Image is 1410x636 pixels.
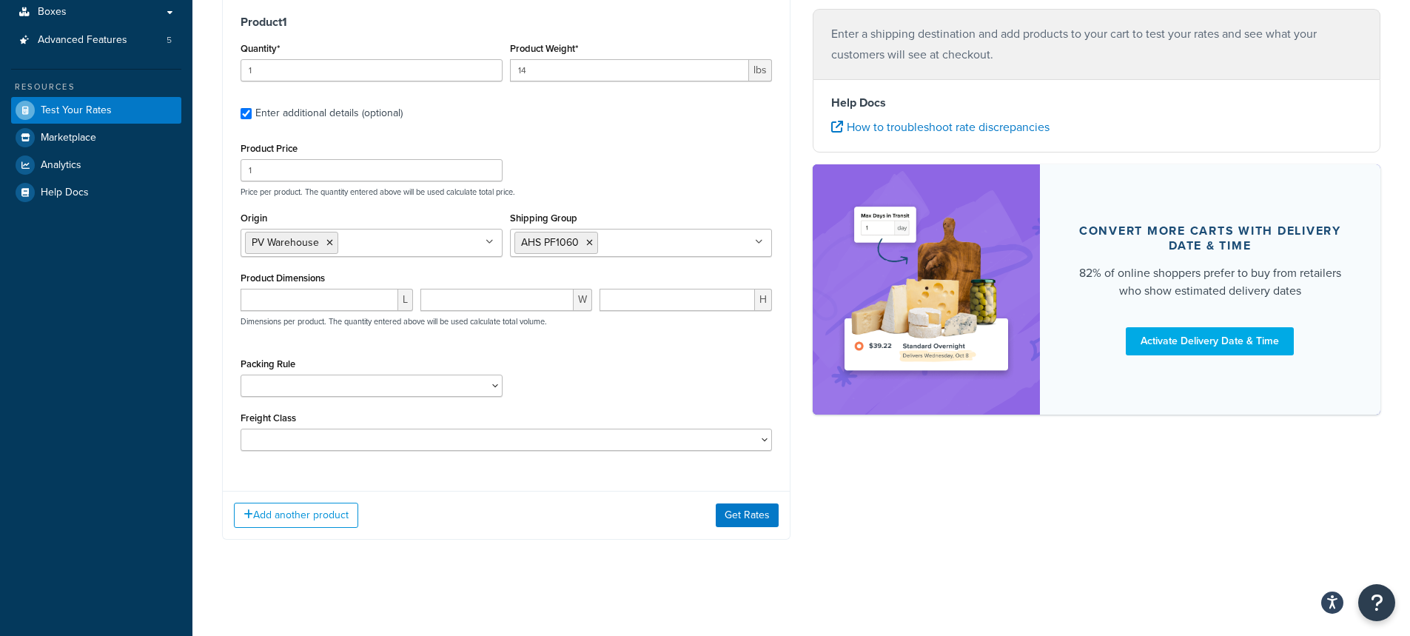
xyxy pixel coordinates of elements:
[241,143,298,154] label: Product Price
[510,43,578,54] label: Product Weight*
[574,289,592,311] span: W
[11,27,181,54] a: Advanced Features5
[11,81,181,93] div: Resources
[510,212,577,224] label: Shipping Group
[11,152,181,178] a: Analytics
[38,6,67,19] span: Boxes
[241,272,325,284] label: Product Dimensions
[749,59,772,81] span: lbs
[831,24,1363,65] p: Enter a shipping destination and add products to your cart to test your rates and see what your c...
[41,132,96,144] span: Marketplace
[241,15,772,30] h3: Product 1
[831,118,1050,135] a: How to troubleshoot rate discrepancies
[255,103,403,124] div: Enter additional details (optional)
[241,43,280,54] label: Quantity*
[41,104,112,117] span: Test Your Rates
[234,503,358,528] button: Add another product
[241,358,295,369] label: Packing Rule
[510,59,749,81] input: 0.00
[41,187,89,199] span: Help Docs
[1075,264,1346,300] div: 82% of online shoppers prefer to buy from retailers who show estimated delivery dates
[241,212,267,224] label: Origin
[11,124,181,151] a: Marketplace
[1075,224,1346,253] div: Convert more carts with delivery date & time
[11,97,181,124] a: Test Your Rates
[38,34,127,47] span: Advanced Features
[716,503,779,527] button: Get Rates
[237,187,776,197] p: Price per product. The quantity entered above will be used calculate total price.
[521,235,579,250] span: AHS PF1060
[1358,584,1395,621] button: Open Resource Center
[167,34,172,47] span: 5
[252,235,319,250] span: PV Warehouse
[241,412,296,424] label: Freight Class
[398,289,413,311] span: L
[1126,327,1294,355] a: Activate Delivery Date & Time
[11,27,181,54] li: Advanced Features
[241,108,252,119] input: Enter additional details (optional)
[831,94,1363,112] h4: Help Docs
[755,289,772,311] span: H
[835,187,1018,392] img: feature-image-ddt-36eae7f7280da8017bfb280eaccd9c446f90b1fe08728e4019434db127062ab4.png
[241,59,503,81] input: 0.0
[41,159,81,172] span: Analytics
[237,316,547,327] p: Dimensions per product. The quantity entered above will be used calculate total volume.
[11,179,181,206] a: Help Docs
